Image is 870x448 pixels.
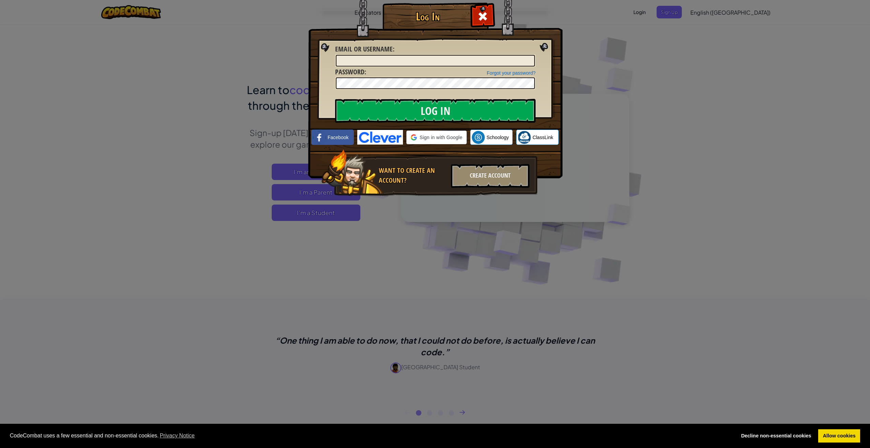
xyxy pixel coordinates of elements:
[328,134,348,141] span: Facebook
[335,67,366,77] label: :
[487,70,536,76] a: Forgot your password?
[486,134,509,141] span: Schoology
[472,131,485,144] img: schoology.png
[384,11,471,23] h1: Log In
[335,99,536,123] input: Log In
[406,131,467,144] div: Sign in with Google
[451,164,529,188] div: Create Account
[736,429,816,443] a: deny cookies
[159,431,196,441] a: learn more about cookies
[818,429,860,443] a: allow cookies
[379,166,447,185] div: Want to create an account?
[518,131,531,144] img: classlink-logo-small.png
[10,431,731,441] span: CodeCombat uses a few essential and non-essential cookies.
[420,134,462,141] span: Sign in with Google
[335,44,393,54] span: Email or Username
[335,44,394,54] label: :
[357,130,403,145] img: clever-logo-blue.png
[532,134,553,141] span: ClassLink
[335,67,364,76] span: Password
[313,131,326,144] img: facebook_small.png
